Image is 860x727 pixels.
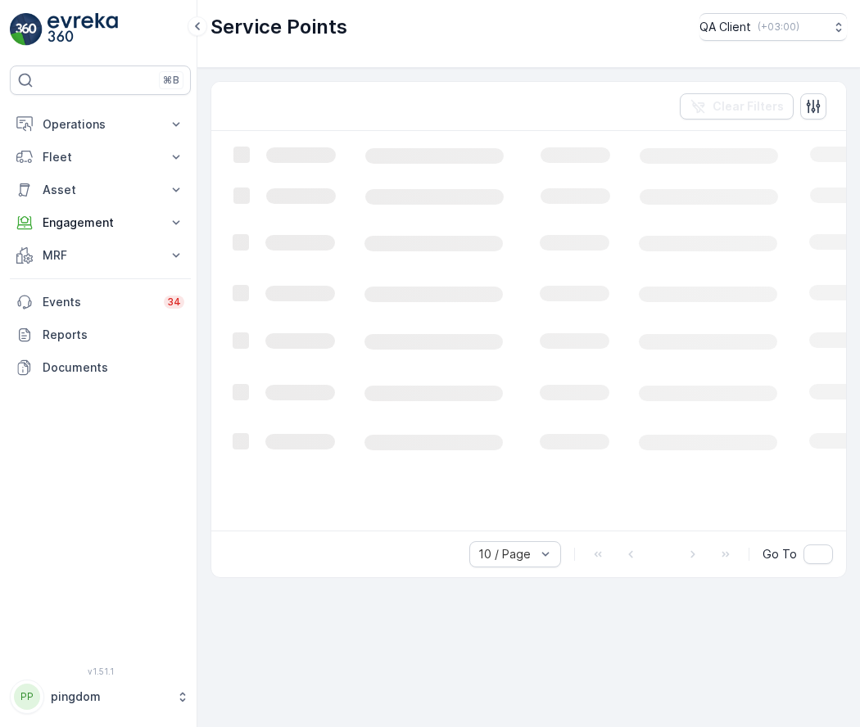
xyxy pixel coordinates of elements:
p: Fleet [43,149,158,165]
p: Service Points [210,14,347,40]
button: Operations [10,108,191,141]
button: Fleet [10,141,191,174]
button: Asset [10,174,191,206]
p: Documents [43,359,184,376]
img: logo_light-DOdMpM7g.png [48,13,118,46]
p: ( +03:00 ) [758,20,799,34]
span: v 1.51.1 [10,666,191,676]
button: PPpingdom [10,680,191,714]
a: Documents [10,351,191,384]
a: Reports [10,318,191,351]
p: pingdom [51,689,168,705]
p: Engagement [43,214,158,231]
p: QA Client [699,19,751,35]
a: Events34 [10,286,191,318]
button: Engagement [10,206,191,239]
button: QA Client(+03:00) [699,13,847,41]
div: PP [14,684,40,710]
p: Events [43,294,154,310]
p: Reports [43,327,184,343]
p: 34 [167,296,181,309]
p: MRF [43,247,158,264]
button: Clear Filters [680,93,794,120]
button: MRF [10,239,191,272]
img: logo [10,13,43,46]
p: ⌘B [163,74,179,87]
p: Asset [43,182,158,198]
span: Go To [763,546,797,562]
p: Clear Filters [713,98,784,115]
p: Operations [43,116,158,133]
